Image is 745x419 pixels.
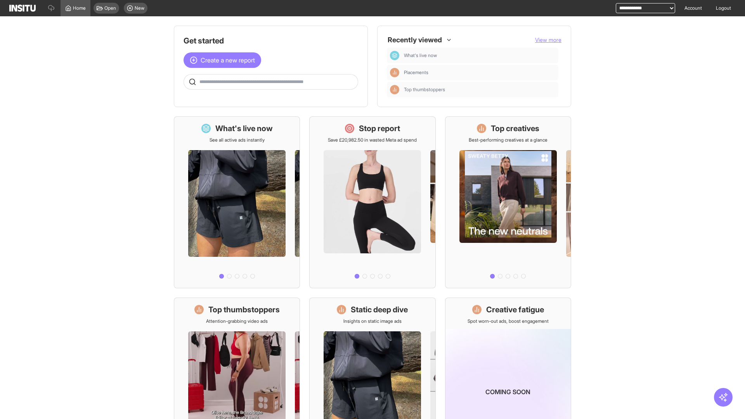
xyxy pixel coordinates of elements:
[9,5,36,12] img: Logo
[104,5,116,11] span: Open
[343,318,402,324] p: Insights on static image ads
[404,52,437,59] span: What's live now
[328,137,417,143] p: Save £20,982.50 in wasted Meta ad spend
[535,36,561,44] button: View more
[390,85,399,94] div: Insights
[390,51,399,60] div: Dashboard
[174,116,300,288] a: What's live nowSee all active ads instantly
[535,36,561,43] span: View more
[206,318,268,324] p: Attention-grabbing video ads
[390,68,399,77] div: Insights
[404,69,428,76] span: Placements
[210,137,265,143] p: See all active ads instantly
[184,52,261,68] button: Create a new report
[469,137,547,143] p: Best-performing creatives at a glance
[445,116,571,288] a: Top creativesBest-performing creatives at a glance
[201,55,255,65] span: Create a new report
[309,116,435,288] a: Stop reportSave £20,982.50 in wasted Meta ad spend
[404,52,555,59] span: What's live now
[491,123,539,134] h1: Top creatives
[351,304,408,315] h1: Static deep dive
[215,123,273,134] h1: What's live now
[208,304,280,315] h1: Top thumbstoppers
[404,87,555,93] span: Top thumbstoppers
[184,35,358,46] h1: Get started
[135,5,144,11] span: New
[73,5,86,11] span: Home
[359,123,400,134] h1: Stop report
[404,69,555,76] span: Placements
[404,87,445,93] span: Top thumbstoppers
